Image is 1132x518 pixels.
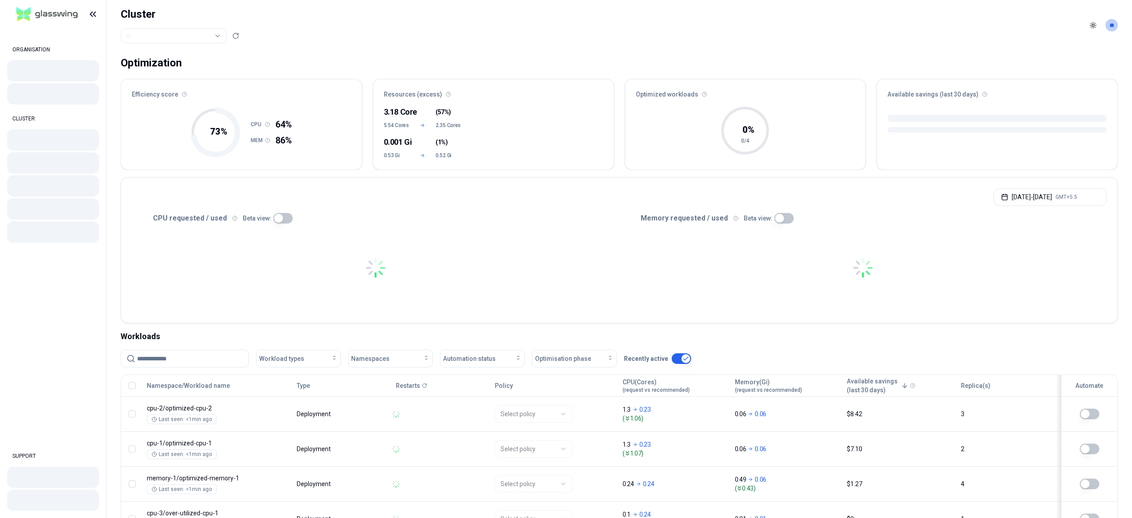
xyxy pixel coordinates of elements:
[384,152,410,159] span: 0.53 Gi
[132,213,620,224] div: CPU requested / used
[623,377,690,394] button: CPU(Cores)(request vs recommended)
[147,377,230,394] button: Namespace/Workload name
[152,486,212,493] div: Last seen: <1min ago
[259,354,304,363] span: Workload types
[443,354,496,363] span: Automation status
[755,475,766,484] p: 0.06
[735,378,802,394] div: Memory(Gi)
[735,445,746,453] p: 0.06
[348,350,433,367] button: Namespaces
[243,214,272,223] p: Beta view:
[351,354,390,363] span: Namespaces
[152,451,212,458] div: Last seen: <1min ago
[7,110,99,128] div: CLUSTER
[623,378,690,394] div: CPU(Cores)
[877,79,1117,104] div: Available savings (last 30 days)
[744,214,773,223] p: Beta view:
[121,7,239,21] h1: Cluster
[436,108,451,116] span: ( )
[436,138,447,147] span: ( )
[396,381,420,390] p: Restarts
[961,377,990,394] button: Replica(s)
[438,138,446,147] span: 1%
[147,509,289,518] p: over-utilized-cpu-1
[275,134,292,147] span: 86%
[961,445,1052,453] div: 2
[1065,381,1113,390] div: Automate
[210,126,227,137] tspan: 73 %
[384,122,410,129] span: 5.54 Cores
[755,445,766,453] p: 0.06
[623,414,727,423] span: ( 1.06 )
[620,213,1107,224] div: Memory requested / used
[121,54,182,72] div: Optimization
[373,79,614,104] div: Resources (excess)
[623,449,727,458] span: ( 1.07 )
[7,447,99,465] div: SUPPORT
[735,377,802,394] button: Memory(Gi)(request vs recommended)
[623,405,631,414] p: 1.3
[436,122,462,129] span: 2.35 Cores
[495,381,615,390] div: Policy
[256,350,341,367] button: Workload types
[440,350,525,367] button: Automation status
[961,410,1052,418] div: 3
[121,79,362,104] div: Efficiency score
[251,137,265,144] h1: MEM
[297,410,332,418] div: Deployment
[13,4,81,25] img: GlassWing
[436,152,462,159] span: 0.52 Gi
[7,41,99,58] div: ORGANISATION
[643,479,654,488] p: 0.24
[847,445,953,453] div: $7.10
[121,28,227,43] button: Select a value
[384,136,410,148] div: 0.001 Gi
[994,188,1107,206] button: [DATE]-[DATE]GMT+5.5
[535,354,591,363] span: Optimisation phase
[639,405,651,414] p: 0.23
[623,387,690,394] span: (request vs recommended)
[297,377,310,394] button: Type
[623,479,634,488] p: 0.24
[624,354,668,363] p: Recently active
[735,484,839,493] span: ( 0.43 )
[438,108,449,116] span: 57%
[251,121,265,128] h1: CPU
[735,387,802,394] span: (request vs recommended)
[735,410,746,418] p: 0.06
[847,410,953,418] div: $8.42
[847,479,953,488] div: $1.27
[297,445,332,453] div: Deployment
[741,138,750,144] tspan: 0/4
[735,475,746,484] p: 0.49
[961,479,1052,488] div: 4
[623,440,631,449] p: 1.3
[625,79,866,104] div: Optimized workloads
[384,106,410,118] div: 3.18 Core
[275,118,292,131] span: 64%
[639,440,651,449] p: 0.23
[297,479,332,488] div: Deployment
[847,377,908,394] button: Available savings(last 30 days)
[1056,193,1077,201] span: GMT+5.5
[147,404,289,413] p: optimized-cpu-2
[152,416,212,423] div: Last seen: <1min ago
[121,330,1118,343] div: Workloads
[532,350,617,367] button: Optimisation phase
[755,410,766,418] p: 0.06
[742,124,754,135] tspan: 0 %
[147,474,289,483] p: optimized-memory-1
[147,439,289,448] p: optimized-cpu-1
